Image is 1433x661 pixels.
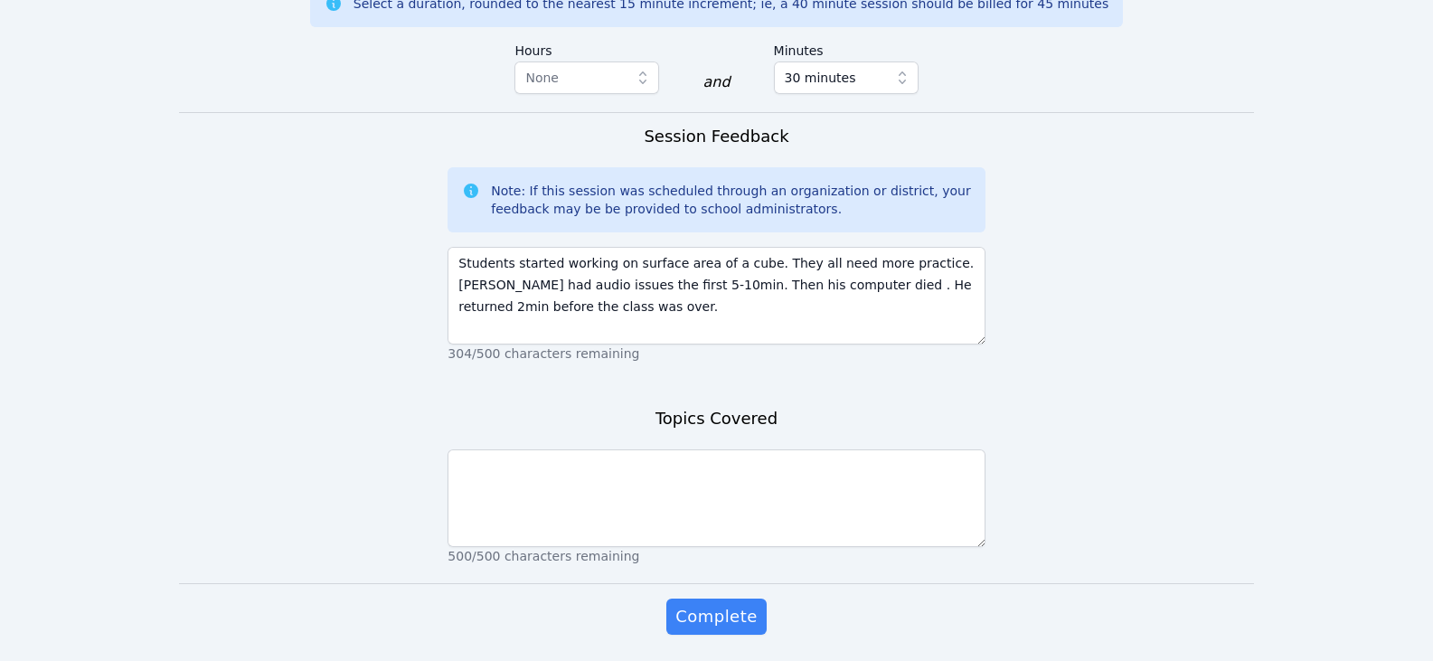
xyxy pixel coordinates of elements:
span: 30 minutes [785,67,856,89]
span: None [525,71,559,85]
p: 304/500 characters remaining [448,345,985,363]
p: 500/500 characters remaining [448,547,985,565]
h3: Topics Covered [655,406,778,431]
button: None [514,61,659,94]
span: Complete [675,604,757,629]
div: Note: If this session was scheduled through an organization or district, your feedback may be be ... [491,182,970,218]
textarea: Students started working on surface area of a cube. They all need more practice. [PERSON_NAME] ha... [448,247,985,345]
button: 30 minutes [774,61,919,94]
h3: Session Feedback [644,124,788,149]
label: Minutes [774,34,919,61]
label: Hours [514,34,659,61]
div: and [702,71,730,93]
button: Complete [666,599,766,635]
